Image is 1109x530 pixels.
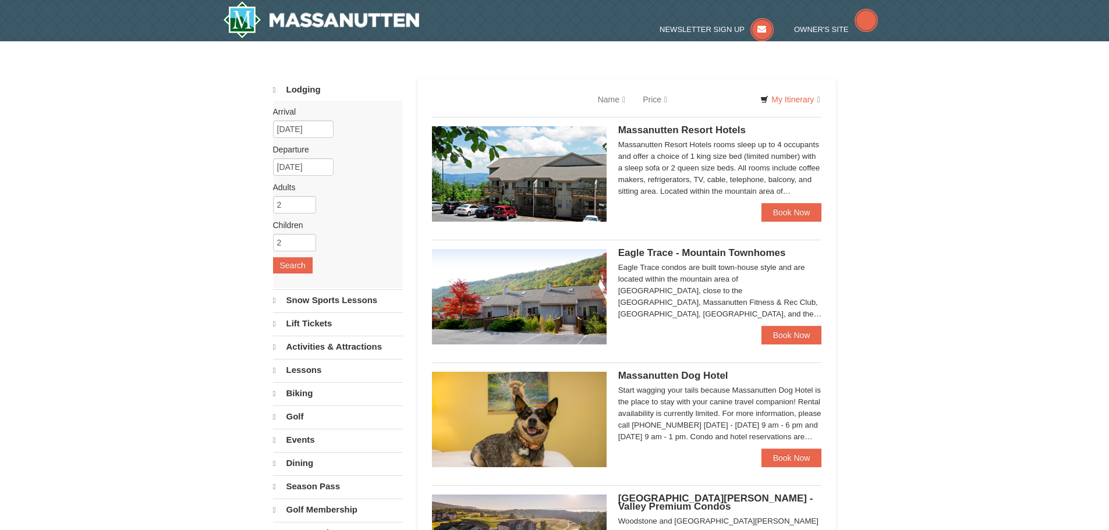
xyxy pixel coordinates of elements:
span: Newsletter Sign Up [660,25,745,34]
a: Lessons [273,359,403,381]
a: Name [589,88,634,111]
a: Lodging [273,79,403,101]
a: Price [634,88,676,111]
span: Massanutten Resort Hotels [618,125,746,136]
a: Events [273,429,403,451]
a: Snow Sports Lessons [273,289,403,311]
a: Owner's Site [794,25,878,34]
a: Season Pass [273,475,403,497]
a: Book Now [761,203,822,222]
div: Massanutten Resort Hotels rooms sleep up to 4 occupants and offer a choice of 1 king size bed (li... [618,139,822,197]
span: Eagle Trace - Mountain Townhomes [618,247,786,258]
a: Book Now [761,449,822,467]
div: Start wagging your tails because Massanutten Dog Hotel is the place to stay with your canine trav... [618,385,822,443]
span: [GEOGRAPHIC_DATA][PERSON_NAME] - Valley Premium Condos [618,493,813,512]
img: 19218983-1-9b289e55.jpg [432,249,607,344]
img: 27428181-5-81c892a3.jpg [432,372,607,467]
label: Arrival [273,106,394,118]
span: Massanutten Dog Hotel [618,370,728,381]
img: Massanutten Resort Logo [223,1,420,38]
span: Owner's Site [794,25,849,34]
label: Departure [273,144,394,155]
img: 19219026-1-e3b4ac8e.jpg [432,126,607,222]
label: Children [273,219,394,231]
a: Golf [273,405,403,428]
a: Massanutten Resort [223,1,420,38]
a: Activities & Attractions [273,336,403,358]
a: Book Now [761,326,822,344]
label: Adults [273,182,394,193]
a: Newsletter Sign Up [660,25,774,34]
button: Search [273,257,313,273]
a: Dining [273,452,403,474]
a: Biking [273,382,403,404]
div: Eagle Trace condos are built town-house style and are located within the mountain area of [GEOGRA... [618,262,822,320]
a: My Itinerary [753,91,827,108]
a: Golf Membership [273,499,403,521]
a: Lift Tickets [273,312,403,335]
